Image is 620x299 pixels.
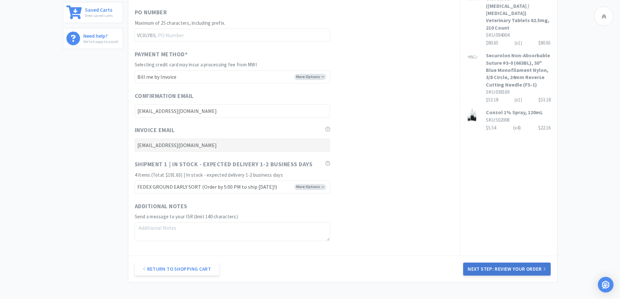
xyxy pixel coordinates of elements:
h3: Securolon Non-Absorbable Suture #3-0 (663BL), 30" Blue Monofilament Nylon, 3/8 Circle, 24mm Rever... [486,52,551,88]
span: SKU: 502008 [486,117,509,123]
span: Additional Notes [135,202,187,211]
span: Confirmation Email [135,91,194,101]
div: Open Intercom Messenger [598,277,613,292]
p: View saved carts [85,12,113,19]
span: SKU: 038169 [486,89,509,95]
div: $80.65 [538,39,551,47]
h3: Conzol 1% Spray, 120mL [486,109,551,116]
div: (x 1 ) [515,96,522,104]
h6: Need help? [83,32,118,38]
span: Maximum of 25 characters, including prefix. [135,20,226,26]
div: $80.65 [486,39,551,47]
input: PO Number [135,29,330,42]
div: $53.18 [486,96,551,104]
span: Shipment 1 | In stock - expected delivery 1-2 business days [135,160,313,169]
div: $53.18 [538,96,551,104]
h6: Saved Carts [85,6,113,12]
input: Invoice Email [135,139,330,152]
span: Selecting credit card may incur a processing fee from MWI [135,61,257,68]
span: SKU: 094004 [486,32,509,38]
p: We're happy to assist! [83,38,118,45]
span: Invoice Email [135,126,175,135]
span: Payment Method * [135,50,188,59]
span: Send a message to your ISR (limit 140 characters) [135,213,238,220]
button: Next Step: Review Your Order [463,263,550,276]
a: Return to Shopping Cart [135,263,219,276]
a: Saved CartsView saved carts [63,2,123,23]
div: (x 4 ) [513,124,521,132]
img: 5fbbb5052534499dbdd7677778696738_6470.png [466,109,477,122]
input: Confirmation Email [135,104,330,117]
img: fcaf5a789a494a01ba8895aabc0d485e_15630.png [466,52,479,61]
span: VC0LY8IL [135,29,158,41]
div: $5.54 [486,124,551,132]
span: PO Number [135,8,167,17]
div: $22.16 [538,124,551,132]
span: 4 Items (Total: $191.63) | In stock - expected delivery 1-2 business days [135,172,283,178]
div: (x 1 ) [515,39,522,47]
